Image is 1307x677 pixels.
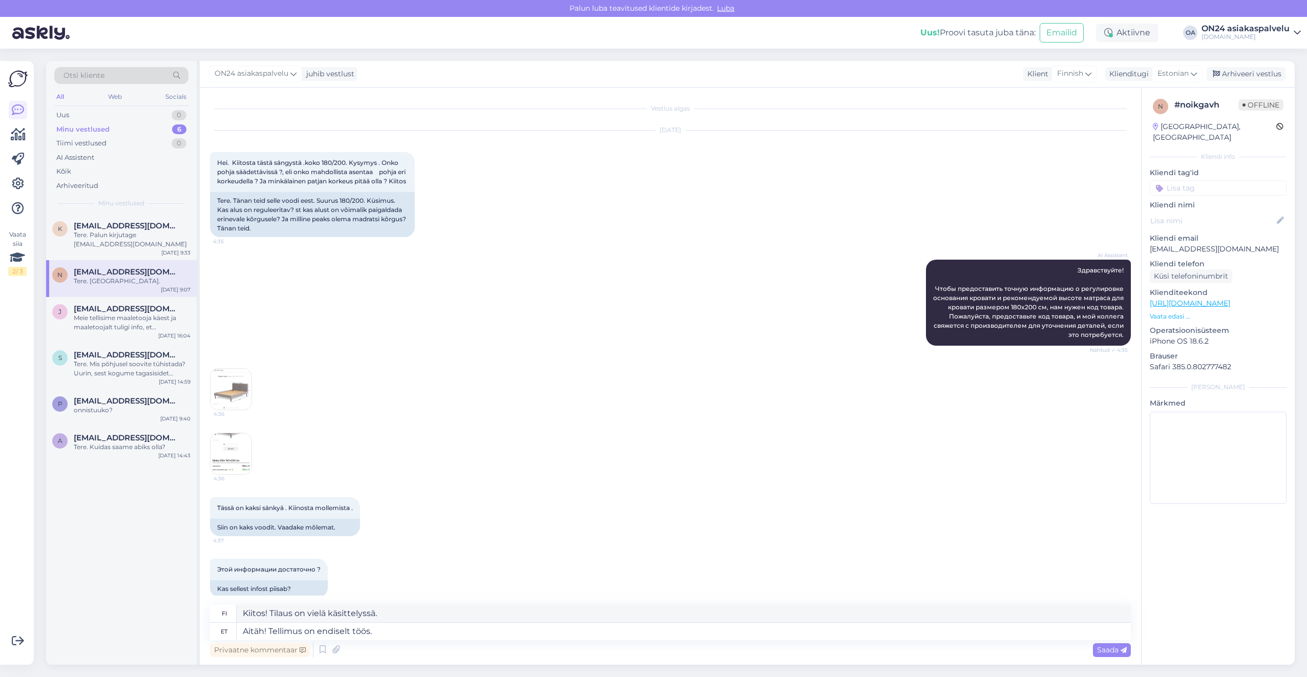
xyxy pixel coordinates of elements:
[1150,244,1287,255] p: [EMAIL_ADDRESS][DOMAIN_NAME]
[158,452,191,459] div: [DATE] 14:43
[172,110,186,120] div: 0
[57,271,62,279] span: N
[163,90,188,103] div: Socials
[56,166,71,177] div: Kõik
[1150,152,1287,161] div: Kliendi info
[1150,351,1287,362] p: Brauser
[920,28,940,37] b: Uus!
[210,643,310,657] div: Privaatne kommentaar
[56,110,69,120] div: Uus
[58,225,62,232] span: k
[160,415,191,422] div: [DATE] 9:40
[74,359,191,378] div: Tere. Mis põhjusel soovite tühistada? Uurin, sest kogume tagasisidet seoses tühistustega.
[1150,259,1287,269] p: Kliendi telefon
[172,124,186,135] div: 6
[222,605,227,622] div: fi
[74,313,191,332] div: Meie tellisime maaletooja käest ja maaletoojalt tuligi info, et [PERSON_NAME] ole enam.
[1150,312,1287,321] p: Vaata edasi ...
[74,267,180,277] span: Natalie.pinhasov81@gmail.com
[1096,24,1158,42] div: Aktiivne
[213,238,251,245] span: 4:35
[1158,102,1163,110] span: n
[64,70,104,81] span: Otsi kliente
[920,27,1036,39] div: Proovi tasuta juba täna:
[1150,362,1287,372] p: Safari 385.0.802777482
[1040,23,1084,43] button: Emailid
[217,565,321,573] span: Этой информации достаточно ?
[210,125,1131,135] div: [DATE]
[159,378,191,386] div: [DATE] 14:59
[74,442,191,452] div: Tere. Kuidas saame abiks olla?
[74,230,191,249] div: Tere. Palun kirjutage [EMAIL_ADDRESS][DOMAIN_NAME]
[58,437,62,445] span: A
[1174,99,1238,111] div: # noikgavh
[74,406,191,415] div: onnistuuko?
[1150,200,1287,210] p: Kliendi nimi
[56,181,98,191] div: Arhiveeritud
[1183,26,1197,40] div: OA
[8,230,27,276] div: Vaata siia
[74,221,180,230] span: kristianmanz@yahoo.de
[1089,346,1128,354] span: Nähtud ✓ 4:35
[1207,67,1285,81] div: Arhiveeri vestlus
[74,433,180,442] span: Asta.veiler@gmail.com
[1150,287,1287,298] p: Klienditeekond
[158,332,191,340] div: [DATE] 16:04
[210,369,251,410] img: Attachment
[56,138,107,149] div: Tiimi vestlused
[74,277,191,286] div: Tere. [GEOGRAPHIC_DATA].
[214,475,252,482] span: 4:36
[1150,180,1287,196] input: Lisa tag
[58,308,61,315] span: j
[1089,251,1128,259] span: AI Assistent
[1057,68,1083,79] span: Finnish
[1150,336,1287,347] p: iPhone OS 18.6.2
[237,605,1131,622] textarea: Kiitos! Tilaus on vielä käsittelyssä.
[1150,299,1230,308] a: [URL][DOMAIN_NAME]
[210,580,328,598] div: Kas sellest infost piisab?
[56,153,94,163] div: AI Assistent
[98,199,144,208] span: Minu vestlused
[1153,121,1276,143] div: [GEOGRAPHIC_DATA], [GEOGRAPHIC_DATA]
[1201,25,1290,33] div: ON24 asiakaspalvelu
[210,104,1131,113] div: Vestlus algas
[74,304,180,313] span: johan.laikola@gmail.com
[1097,645,1127,654] span: Saada
[210,433,251,474] img: Attachment
[237,623,1131,640] textarea: Aitäh! Tellimus on endiselt töös.
[1201,33,1290,41] div: [DOMAIN_NAME]
[1105,69,1149,79] div: Klienditugi
[161,249,191,257] div: [DATE] 9:33
[54,90,66,103] div: All
[58,400,62,408] span: p
[213,537,251,544] span: 4:37
[1023,69,1048,79] div: Klient
[714,4,737,13] span: Luba
[1150,269,1232,283] div: Küsi telefoninumbrit
[74,350,180,359] span: satuminnimari@gmail.com
[1150,325,1287,336] p: Operatsioonisüsteem
[1150,383,1287,392] div: [PERSON_NAME]
[1150,398,1287,409] p: Märkmed
[106,90,124,103] div: Web
[302,69,354,79] div: juhib vestlust
[8,69,28,89] img: Askly Logo
[217,504,353,512] span: Tässä on kaksi sänkyä . Kiinosta mollemista .
[1201,25,1301,41] a: ON24 asiakaspalvelu[DOMAIN_NAME]
[1150,233,1287,244] p: Kliendi email
[221,623,227,640] div: et
[217,159,407,185] span: Hei. Kiitosta tästä sängystä .koko 180/200. Kysymys . Onko pohja säädettävissä ?, eli onko mahdol...
[172,138,186,149] div: 0
[1150,167,1287,178] p: Kliendi tag'id
[214,410,252,418] span: 4:36
[1150,215,1275,226] input: Lisa nimi
[58,354,62,362] span: s
[161,286,191,293] div: [DATE] 9:07
[8,267,27,276] div: 2 / 3
[1238,99,1283,111] span: Offline
[74,396,180,406] span: piia.pykke@gmail.com
[1157,68,1189,79] span: Estonian
[215,68,288,79] span: ON24 asiakaspalvelu
[56,124,110,135] div: Minu vestlused
[210,192,415,237] div: Tere. Tänan teid selle voodi eest. Suurus 180/200. Küsimus. Kas alus on reguleeritav? st kas alus...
